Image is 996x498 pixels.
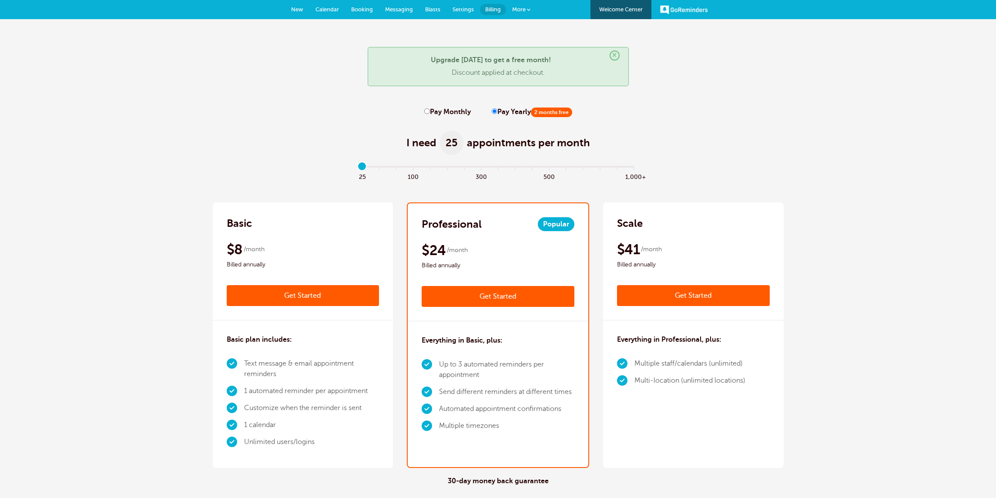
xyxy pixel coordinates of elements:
span: 500 [540,171,557,181]
li: 1 automated reminder per appointment [244,383,379,400]
li: Customize when the reminder is sent [244,400,379,417]
span: Settings [453,6,474,13]
li: Send different reminders at different times [439,384,574,400]
span: $8 [227,241,243,258]
span: $24 [422,242,446,259]
span: 25 [354,171,371,181]
span: Popular [538,217,574,231]
span: Booking [351,6,373,13]
span: Billed annually [617,259,770,270]
input: Pay Yearly2 months free [492,108,497,114]
h2: Scale [617,216,643,230]
span: appointments per month [467,136,590,150]
a: Billing [480,4,506,15]
input: Pay Monthly [424,108,430,114]
h2: Professional [422,217,482,231]
h2: Basic [227,216,252,230]
a: Get Started [617,285,770,306]
span: 25 [440,131,463,155]
li: Unlimited users/logins [244,434,379,451]
span: Billed annually [422,260,574,271]
h4: 30-day money back guarantee [448,477,549,485]
li: Automated appointment confirmations [439,400,574,417]
span: /month [641,244,662,255]
span: Billing [485,6,501,13]
li: 1 calendar [244,417,379,434]
span: 300 [473,171,490,181]
h3: Basic plan includes: [227,334,292,345]
span: Calendar [315,6,339,13]
li: Multiple staff/calendars (unlimited) [634,355,745,372]
span: /month [244,244,265,255]
span: Blasts [425,6,440,13]
h3: Everything in Professional, plus: [617,334,721,345]
span: × [610,50,620,61]
li: Multi-location (unlimited locations) [634,372,745,389]
li: Multiple timezones [439,417,574,434]
li: Text message & email appointment reminders [244,355,379,383]
span: Billed annually [227,259,379,270]
p: Discount applied at checkout. [377,69,620,77]
li: Up to 3 automated reminders per appointment [439,356,574,384]
h3: Everything in Basic, plus: [422,335,503,346]
a: Get Started [422,286,574,307]
span: 100 [405,171,422,181]
a: Get Started [227,285,379,306]
span: More [512,6,526,13]
span: /month [447,245,468,256]
label: Pay Yearly [492,108,572,116]
span: New [291,6,303,13]
span: 2 months free [531,108,572,117]
span: $41 [617,241,640,258]
strong: Upgrade [DATE] to get a free month! [431,56,551,64]
span: Messaging [385,6,413,13]
span: 1,000+ [625,171,642,181]
label: Pay Monthly [424,108,471,116]
span: I need [406,136,436,150]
